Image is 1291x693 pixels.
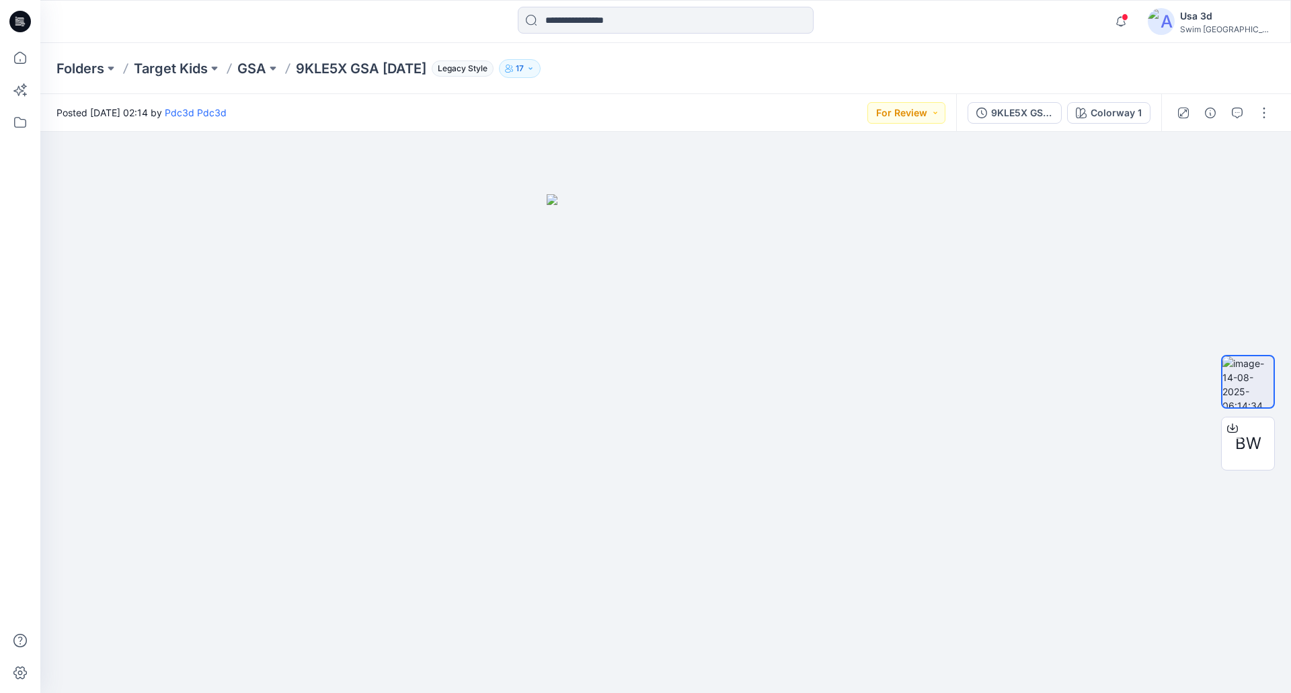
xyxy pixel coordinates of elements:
img: image-14-08-2025-06:14:34 [1222,356,1274,407]
div: 9KLE5X GSA [DATE] [991,106,1053,120]
button: Colorway 1 [1067,102,1150,124]
p: 9KLE5X GSA [DATE] [296,59,426,78]
a: Target Kids [134,59,208,78]
span: BW [1235,432,1261,456]
div: Colorway 1 [1091,106,1142,120]
a: Folders [56,59,104,78]
a: GSA [237,59,266,78]
p: 17 [516,61,524,76]
div: Usa 3d [1180,8,1274,24]
span: Posted [DATE] 02:14 by [56,106,227,120]
span: Legacy Style [432,60,494,77]
button: Details [1200,102,1221,124]
a: Pdc3d Pdc3d [165,107,227,118]
button: 9KLE5X GSA [DATE] [968,102,1062,124]
button: Legacy Style [426,59,494,78]
button: 17 [499,59,541,78]
img: avatar [1148,8,1175,35]
div: Swim [GEOGRAPHIC_DATA] [1180,24,1274,34]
